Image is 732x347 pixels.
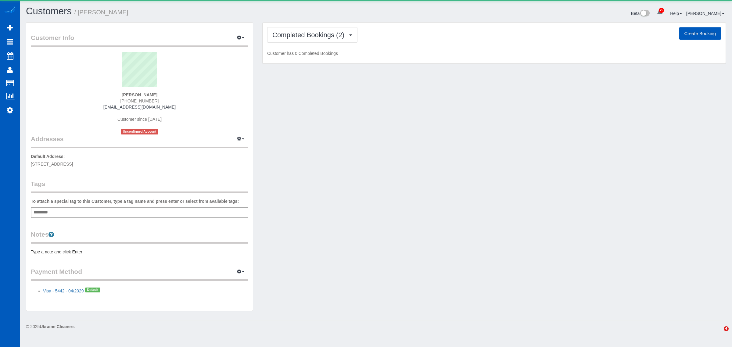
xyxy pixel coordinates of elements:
[31,230,248,244] legend: Notes
[679,27,721,40] button: Create Booking
[31,198,239,204] label: To attach a special tag to this Customer, type a tag name and press enter or select from availabl...
[122,92,157,97] strong: [PERSON_NAME]
[659,8,664,13] span: 25
[121,129,158,134] span: Unconfirmed Account
[724,326,729,331] span: 4
[43,288,84,293] a: Visa - 5442 - 04/2029
[26,324,726,330] div: © 2025
[686,11,724,16] a: [PERSON_NAME]
[4,6,16,15] img: Automaid Logo
[120,98,159,103] span: [PHONE_NUMBER]
[267,27,357,43] button: Completed Bookings (2)
[26,6,72,16] a: Customers
[74,9,128,16] small: / [PERSON_NAME]
[40,324,74,329] strong: Ukraine Cleaners
[31,267,248,281] legend: Payment Method
[670,11,682,16] a: Help
[85,288,100,292] span: Default
[31,179,248,193] legend: Tags
[272,31,347,39] span: Completed Bookings (2)
[31,162,73,166] span: [STREET_ADDRESS]
[631,11,650,16] a: Beta
[640,10,650,18] img: New interface
[654,6,666,20] a: 25
[103,105,176,109] a: [EMAIL_ADDRESS][DOMAIN_NAME]
[31,249,248,255] pre: Type a note and click Enter
[711,326,726,341] iframe: Intercom live chat
[31,33,248,47] legend: Customer Info
[267,50,721,56] p: Customer has 0 Completed Bookings
[117,117,162,122] span: Customer since [DATE]
[31,153,65,159] label: Default Address:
